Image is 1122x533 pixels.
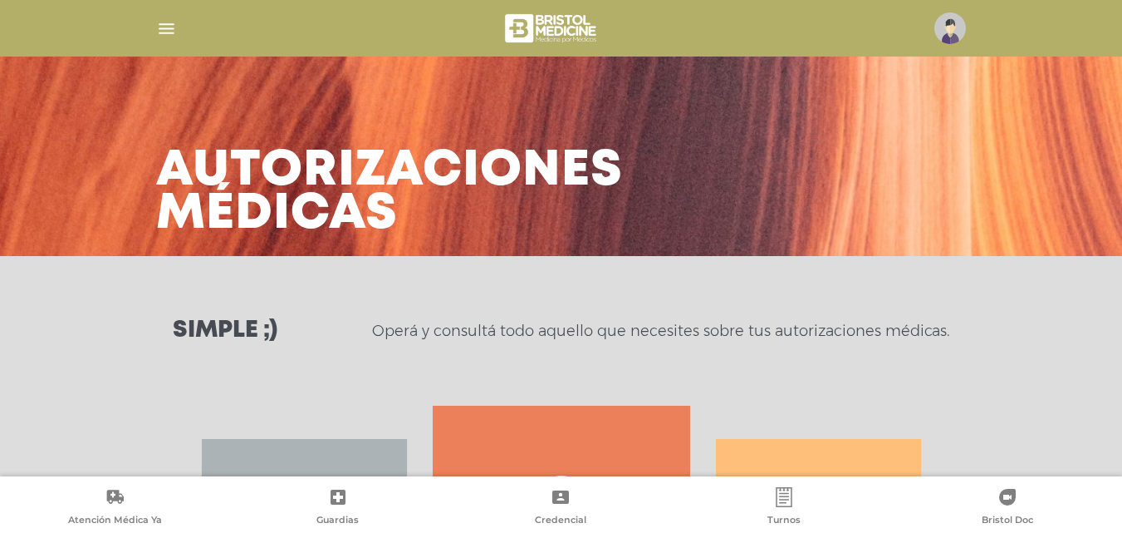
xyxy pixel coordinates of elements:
a: Bristol Doc [895,487,1119,530]
h3: Autorizaciones médicas [156,150,623,236]
span: Guardias [316,514,359,529]
span: Turnos [767,514,801,529]
p: Operá y consultá todo aquello que necesites sobre tus autorizaciones médicas. [372,321,949,341]
span: Bristol Doc [982,514,1033,529]
a: Atención Médica Ya [3,487,227,530]
a: Guardias [227,487,450,530]
img: Cober_menu-lines-white.svg [156,18,177,39]
img: bristol-medicine-blanco.png [502,8,601,48]
a: Turnos [673,487,896,530]
h3: Simple ;) [173,319,277,343]
img: profile-placeholder.svg [934,12,966,44]
a: Credencial [449,487,673,530]
span: Credencial [535,514,586,529]
span: Atención Médica Ya [68,514,162,529]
